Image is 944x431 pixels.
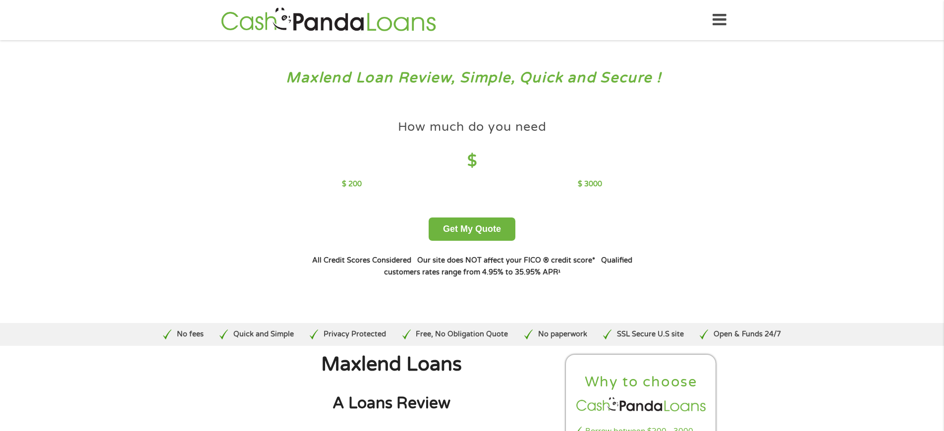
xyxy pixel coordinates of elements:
[324,329,386,340] p: Privacy Protected
[398,119,547,135] h4: How much do you need
[233,329,294,340] p: Quick and Simple
[29,69,916,87] h3: Maxlend Loan Review, Simple, Quick and Secure !
[429,217,515,241] button: Get My Quote
[218,6,439,34] img: GetLoanNow Logo
[574,373,708,391] h2: Why to choose
[416,329,508,340] p: Free, No Obligation Quote
[538,329,587,340] p: No paperwork
[617,329,684,340] p: SSL Secure U.S site
[714,329,781,340] p: Open & Funds 24/7
[321,353,462,376] span: Maxlend Loans
[312,256,411,265] strong: All Credit Scores Considered
[417,256,595,265] strong: Our site does NOT affect your FICO ® credit score*
[177,329,204,340] p: No fees
[227,393,556,414] h2: A Loans Review
[578,179,602,190] p: $ 3000
[342,151,602,171] h4: $
[342,179,362,190] p: $ 200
